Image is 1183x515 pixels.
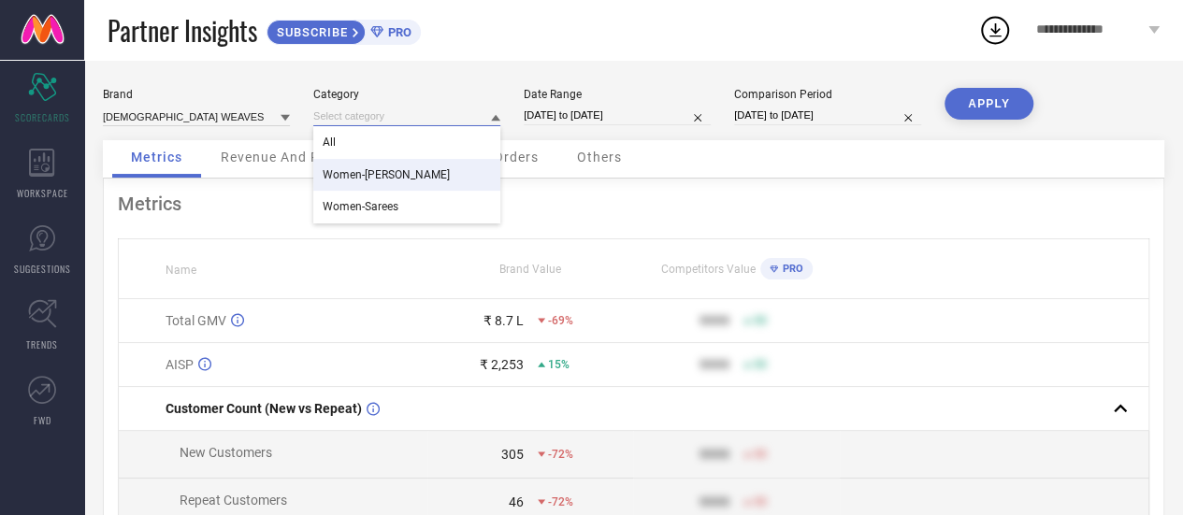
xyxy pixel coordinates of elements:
[700,447,729,462] div: 9999
[267,25,353,39] span: SUBSCRIBE
[524,106,711,125] input: Select date range
[323,136,336,149] span: All
[166,357,194,372] span: AISP
[180,445,272,460] span: New Customers
[166,264,196,277] span: Name
[661,263,756,276] span: Competitors Value
[548,314,573,327] span: -69%
[524,88,711,101] div: Date Range
[26,337,58,351] span: TRENDS
[14,262,71,276] span: SUGGESTIONS
[754,495,767,508] span: 50
[103,88,290,101] div: Brand
[480,357,524,372] div: ₹ 2,253
[108,11,257,50] span: Partner Insights
[509,494,524,509] div: 46
[499,263,561,276] span: Brand Value
[313,88,500,101] div: Category
[131,150,182,165] span: Metrics
[945,88,1033,120] button: APPLY
[34,413,51,427] span: FWD
[754,358,767,371] span: 50
[323,168,450,181] span: Women-[PERSON_NAME]
[548,358,570,371] span: 15%
[313,126,500,158] div: All
[15,110,70,124] span: SCORECARDS
[166,313,226,328] span: Total GMV
[734,88,921,101] div: Comparison Period
[548,495,573,508] span: -72%
[483,313,524,328] div: ₹ 8.7 L
[754,448,767,461] span: 50
[734,106,921,125] input: Select comparison period
[501,447,524,462] div: 305
[383,25,411,39] span: PRO
[267,15,421,45] a: SUBSCRIBEPRO
[978,13,1012,47] div: Open download list
[166,401,362,416] span: Customer Count (New vs Repeat)
[118,193,1149,215] div: Metrics
[221,150,357,165] span: Revenue And Pricing
[548,448,573,461] span: -72%
[700,313,729,328] div: 9999
[323,200,398,213] span: Women-Sarees
[577,150,622,165] span: Others
[700,357,729,372] div: 9999
[17,186,68,200] span: WORKSPACE
[313,191,500,222] div: Women-Sarees
[778,263,803,275] span: PRO
[313,107,500,126] input: Select category
[754,314,767,327] span: 50
[313,159,500,191] div: Women-Kurta Sets
[700,494,729,509] div: 9999
[180,493,287,508] span: Repeat Customers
